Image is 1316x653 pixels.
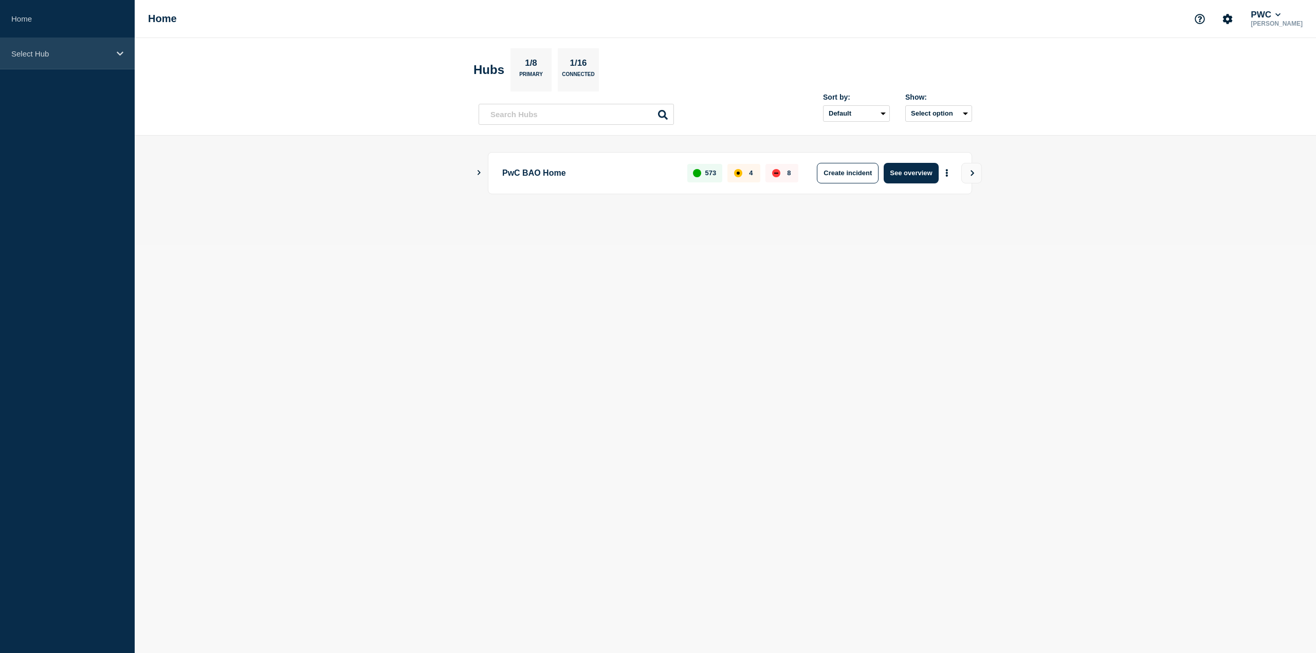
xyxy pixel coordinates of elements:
[823,105,890,122] select: Sort by
[11,49,110,58] p: Select Hub
[1249,20,1305,27] p: [PERSON_NAME]
[1217,8,1238,30] button: Account settings
[940,163,954,182] button: More actions
[823,93,890,101] div: Sort by:
[148,13,177,25] h1: Home
[734,169,742,177] div: affected
[693,169,701,177] div: up
[817,163,879,183] button: Create incident
[479,104,674,125] input: Search Hubs
[477,169,482,177] button: Show Connected Hubs
[749,169,753,177] p: 4
[705,169,717,177] p: 573
[521,58,541,71] p: 1/8
[787,169,791,177] p: 8
[961,163,982,183] button: View
[566,58,591,71] p: 1/16
[1189,8,1211,30] button: Support
[562,71,594,82] p: Connected
[1249,10,1283,20] button: PWC
[519,71,543,82] p: Primary
[772,169,780,177] div: down
[884,163,938,183] button: See overview
[905,105,972,122] button: Select option
[905,93,972,101] div: Show:
[473,63,504,77] h2: Hubs
[502,163,675,183] p: PwC BAO Home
